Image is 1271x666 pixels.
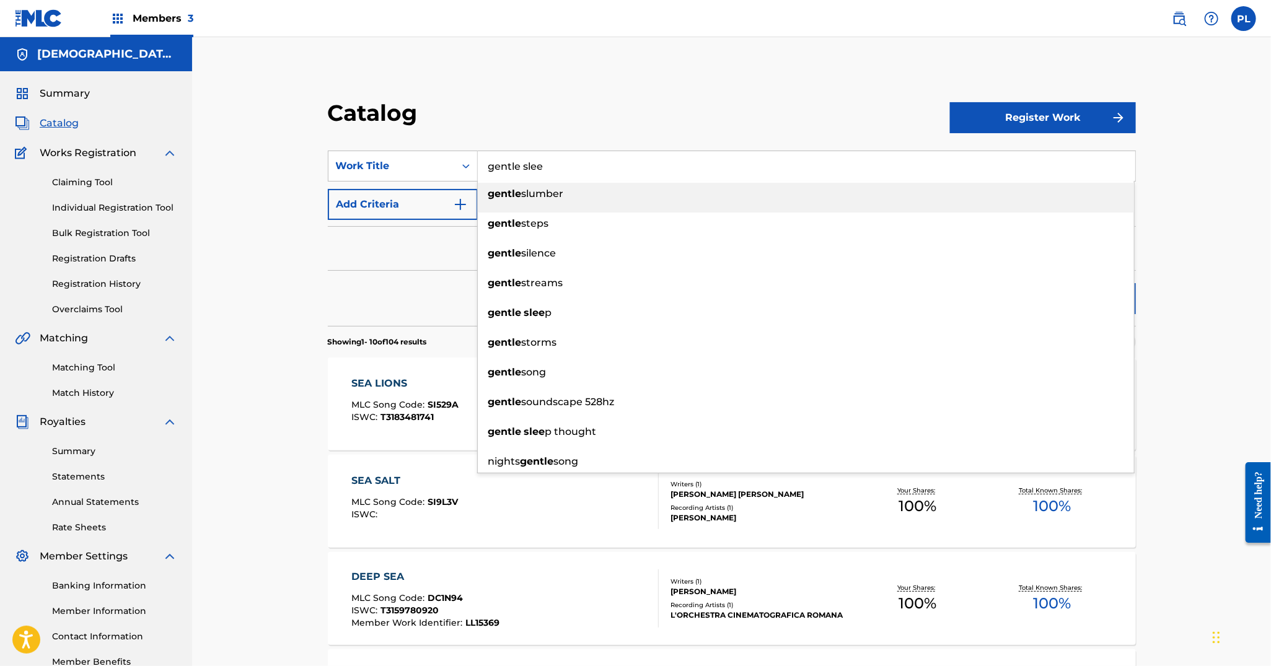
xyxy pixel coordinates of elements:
[671,503,851,512] div: Recording Artists ( 1 )
[352,617,466,628] span: Member Work Identifier :
[1199,6,1224,31] div: Help
[40,86,90,101] span: Summary
[52,387,177,400] a: Match History
[488,217,522,229] strong: gentle
[671,512,851,524] div: [PERSON_NAME]
[899,592,937,615] span: 100 %
[52,201,177,214] a: Individual Registration Tool
[1236,453,1271,553] iframe: Resource Center
[466,617,500,628] span: LL15369
[671,600,851,610] div: Recording Artists ( 1 )
[671,610,851,621] div: L'ORCHESTRA CINEMATOGRAFICA ROMANA
[488,307,522,318] strong: gentle
[352,399,428,410] span: MLC Song Code :
[1111,110,1126,125] img: f7272a7cc735f4ea7f67.svg
[522,396,615,408] span: soundscape 528hz
[428,592,464,603] span: DC1N94
[1213,619,1220,656] div: Dra
[15,47,30,62] img: Accounts
[1209,607,1271,666] iframe: Chat Widget
[15,116,79,131] a: CatalogCatalog
[671,489,851,500] div: [PERSON_NAME] [PERSON_NAME]
[545,307,552,318] span: p
[328,151,1136,326] form: Search Form
[352,569,500,584] div: DEEP SEA
[52,227,177,240] a: Bulk Registration Tool
[381,411,434,423] span: T3183481741
[522,188,564,199] span: slumber
[488,188,522,199] strong: gentle
[52,521,177,534] a: Rate Sheets
[524,307,545,318] strong: slee
[488,366,522,378] strong: gentle
[522,217,549,229] span: steps
[15,146,31,160] img: Works Registration
[15,331,30,346] img: Matching
[1172,11,1187,26] img: search
[488,455,521,467] span: nights
[428,496,459,507] span: SI9L3V
[488,396,522,408] strong: gentle
[37,47,177,61] h5: LADY OF THE LAKE MUSIC AB
[52,630,177,643] a: Contact Information
[671,577,851,586] div: Writers ( 1 )
[110,11,125,26] img: Top Rightsholders
[52,579,177,592] a: Banking Information
[1204,11,1219,26] img: help
[671,586,851,597] div: [PERSON_NAME]
[453,197,468,212] img: 9d2ae6d4665cec9f34b9.svg
[336,159,447,173] div: Work Title
[15,9,63,27] img: MLC Logo
[488,336,522,348] strong: gentle
[40,331,88,346] span: Matching
[381,605,439,616] span: T3159780920
[1034,495,1071,517] span: 100 %
[162,549,177,564] img: expand
[328,189,478,220] button: Add Criteria
[52,605,177,618] a: Member Information
[52,176,177,189] a: Claiming Tool
[328,357,1136,450] a: SEA LIONSMLC Song Code:SI529AISWC:T3183481741Writers (1)[PERSON_NAME]Recording Artists (5)LITTLE ...
[15,414,30,429] img: Royalties
[133,11,193,25] span: Members
[52,470,177,483] a: Statements
[40,146,136,160] span: Works Registration
[188,12,193,24] span: 3
[1209,607,1271,666] div: Chatt-widget
[352,605,381,616] span: ISWC :
[40,414,86,429] span: Royalties
[328,336,427,348] p: Showing 1 - 10 of 104 results
[15,116,30,131] img: Catalog
[554,455,579,467] span: song
[162,331,177,346] img: expand
[352,376,459,391] div: SEA LIONS
[352,592,428,603] span: MLC Song Code :
[899,495,937,517] span: 100 %
[15,86,90,101] a: SummarySummary
[524,426,545,437] strong: slee
[950,102,1136,133] button: Register Work
[328,99,424,127] h2: Catalog
[328,552,1136,645] a: DEEP SEAMLC Song Code:DC1N94ISWC:T3159780920Member Work Identifier:LL15369Writers (1)[PERSON_NAME...
[352,411,381,423] span: ISWC :
[488,277,522,289] strong: gentle
[52,252,177,265] a: Registration Drafts
[897,486,938,495] p: Your Shares:
[52,278,177,291] a: Registration History
[52,445,177,458] a: Summary
[352,496,428,507] span: MLC Song Code :
[671,480,851,489] div: Writers ( 1 )
[1231,6,1256,31] div: User Menu
[352,509,381,520] span: ISWC :
[162,414,177,429] img: expand
[15,86,30,101] img: Summary
[40,549,128,564] span: Member Settings
[1034,592,1071,615] span: 100 %
[52,496,177,509] a: Annual Statements
[488,247,522,259] strong: gentle
[522,366,547,378] span: song
[328,455,1136,548] a: SEA SALTMLC Song Code:SI9L3VISWC:Writers (1)[PERSON_NAME] [PERSON_NAME]Recording Artists (1)[PERS...
[522,336,557,348] span: storms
